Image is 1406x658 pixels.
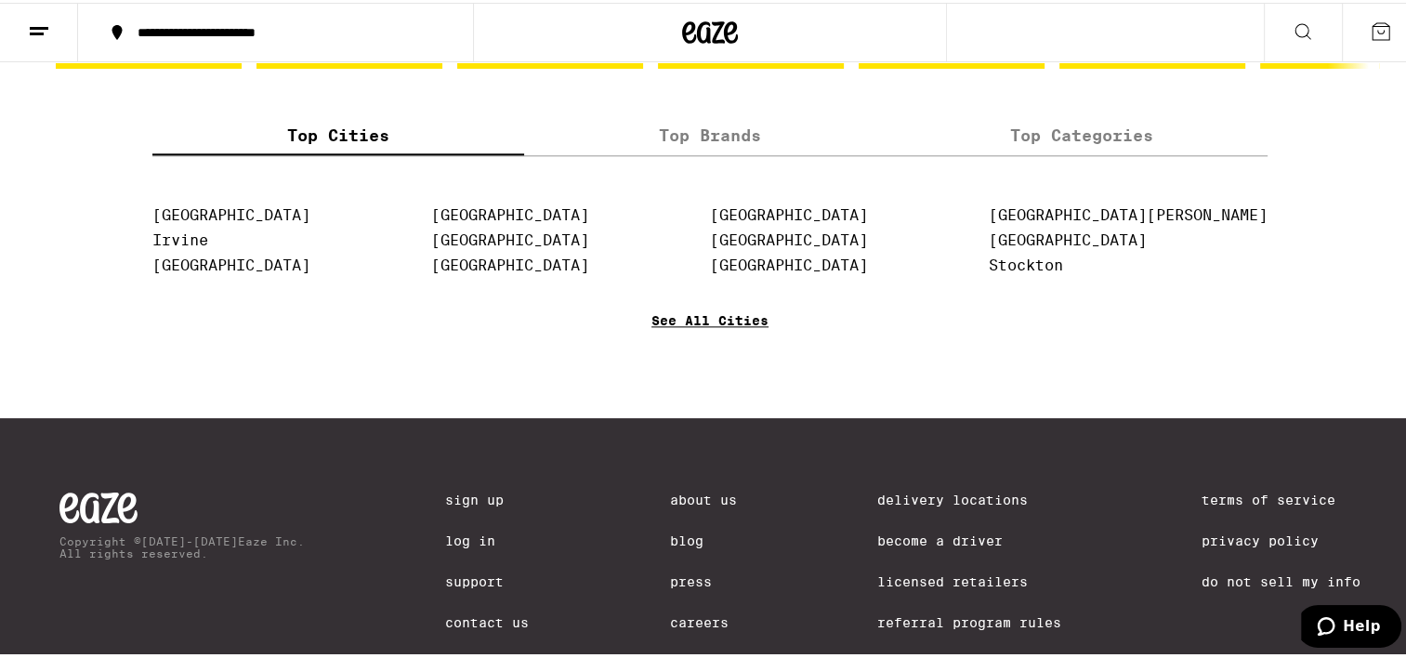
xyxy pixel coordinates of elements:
[152,229,208,246] a: Irvine
[1202,490,1360,505] a: Terms of Service
[710,204,868,221] a: [GEOGRAPHIC_DATA]
[989,204,1268,221] a: [GEOGRAPHIC_DATA][PERSON_NAME]
[670,612,737,627] a: Careers
[670,531,737,546] a: Blog
[152,204,310,221] a: [GEOGRAPHIC_DATA]
[896,112,1268,152] label: Top Categories
[989,229,1147,246] a: [GEOGRAPHIC_DATA]
[710,254,868,271] a: [GEOGRAPHIC_DATA]
[877,572,1061,586] a: Licensed Retailers
[59,533,305,557] p: Copyright © [DATE]-[DATE] Eaze Inc. All rights reserved.
[877,531,1061,546] a: Become a Driver
[431,229,589,246] a: [GEOGRAPHIC_DATA]
[877,612,1061,627] a: Referral Program Rules
[445,612,529,627] a: Contact Us
[524,112,896,152] label: Top Brands
[445,572,529,586] a: Support
[445,531,529,546] a: Log In
[877,490,1061,505] a: Delivery Locations
[152,112,1268,153] div: tabs
[152,254,310,271] a: [GEOGRAPHIC_DATA]
[989,254,1063,271] a: Stockton
[670,490,737,505] a: About Us
[431,204,589,221] a: [GEOGRAPHIC_DATA]
[651,310,769,379] a: See All Cities
[445,490,529,505] a: Sign Up
[431,254,589,271] a: [GEOGRAPHIC_DATA]
[1301,602,1401,649] iframe: Opens a widget where you can find more information
[1202,572,1360,586] a: Do Not Sell My Info
[710,229,868,246] a: [GEOGRAPHIC_DATA]
[152,112,524,152] label: Top Cities
[1202,531,1360,546] a: Privacy Policy
[670,572,737,586] a: Press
